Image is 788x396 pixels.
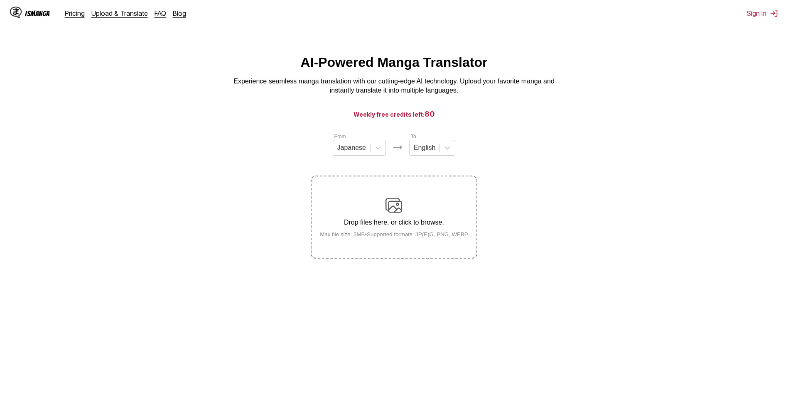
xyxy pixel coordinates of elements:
[393,142,403,152] img: Languages icon
[10,7,22,18] img: IsManga Logo
[334,134,346,139] label: From
[20,109,768,119] h3: Weekly free credits left:
[155,9,166,17] a: FAQ
[425,110,435,118] span: 80
[65,9,85,17] a: Pricing
[313,219,475,226] p: Drop files here, or click to browse.
[770,9,778,17] img: Sign out
[25,10,50,17] div: IsManga
[301,55,488,70] h1: AI-Powered Manga Translator
[91,9,148,17] a: Upload & Translate
[228,77,560,95] p: Experience seamless manga translation with our cutting-edge AI technology. Upload your favorite m...
[173,9,186,17] a: Blog
[313,231,475,237] small: Max file size: 5MB • Supported formats: JP(E)G, PNG, WEBP
[411,134,416,139] label: To
[747,9,778,17] button: Sign In
[10,7,65,20] a: IsManga LogoIsManga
